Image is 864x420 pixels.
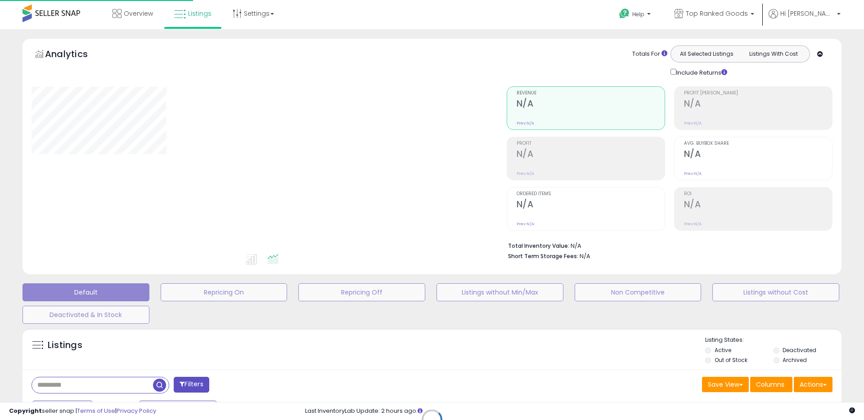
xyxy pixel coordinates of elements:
[740,48,807,60] button: Listings With Cost
[769,9,841,29] a: Hi [PERSON_NAME]
[436,283,563,301] button: Listings without Min/Max
[632,50,667,58] div: Totals For
[9,407,156,416] div: seller snap | |
[508,252,578,260] b: Short Term Storage Fees:
[612,1,660,29] a: Help
[673,48,740,60] button: All Selected Listings
[508,242,569,250] b: Total Inventory Value:
[517,121,534,126] small: Prev: N/A
[9,407,42,415] strong: Copyright
[684,199,832,211] h2: N/A
[712,283,839,301] button: Listings without Cost
[684,91,832,96] span: Profit [PERSON_NAME]
[22,306,149,324] button: Deactivated & In Stock
[517,91,665,96] span: Revenue
[22,283,149,301] button: Default
[632,10,644,18] span: Help
[45,48,105,63] h5: Analytics
[580,252,590,260] span: N/A
[517,171,534,176] small: Prev: N/A
[780,9,834,18] span: Hi [PERSON_NAME]
[619,8,630,19] i: Get Help
[517,192,665,197] span: Ordered Items
[161,283,288,301] button: Repricing On
[517,98,665,111] h2: N/A
[188,9,211,18] span: Listings
[684,149,832,161] h2: N/A
[517,199,665,211] h2: N/A
[664,67,738,77] div: Include Returns
[517,141,665,146] span: Profit
[517,221,534,227] small: Prev: N/A
[517,149,665,161] h2: N/A
[686,9,748,18] span: Top Ranked Goods
[508,240,826,250] li: N/A
[124,9,153,18] span: Overview
[684,171,702,176] small: Prev: N/A
[684,121,702,126] small: Prev: N/A
[684,98,832,111] h2: N/A
[684,141,832,146] span: Avg. Buybox Share
[684,221,702,227] small: Prev: N/A
[684,192,832,197] span: ROI
[575,283,702,301] button: Non Competitive
[298,283,425,301] button: Repricing Off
